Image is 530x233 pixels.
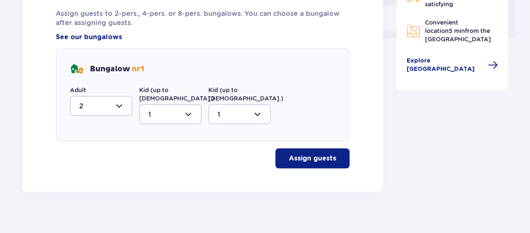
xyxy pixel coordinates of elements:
[407,57,498,73] a: Explore [GEOGRAPHIC_DATA]
[289,154,336,163] p: Assign guests
[56,9,350,28] p: Assign guests to 2-pers., 4-pers. or 8-pers. bungalows. You can choose a bungalow after assigning...
[56,33,122,42] a: See our bungalows
[208,86,283,103] label: Kid (up to [DEMOGRAPHIC_DATA].)
[407,57,483,73] span: Explore [GEOGRAPHIC_DATA]
[275,148,350,168] button: Assign guests
[70,63,83,76] img: bungalows Icon
[132,64,144,74] span: nr 1
[407,24,420,38] img: Map Icon
[425,19,491,43] span: Convenient location from the [GEOGRAPHIC_DATA]
[90,64,144,74] p: Bungalow
[70,86,86,94] label: Adult
[449,28,465,34] span: 5 min
[139,86,214,103] label: Kid (up to [DEMOGRAPHIC_DATA].)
